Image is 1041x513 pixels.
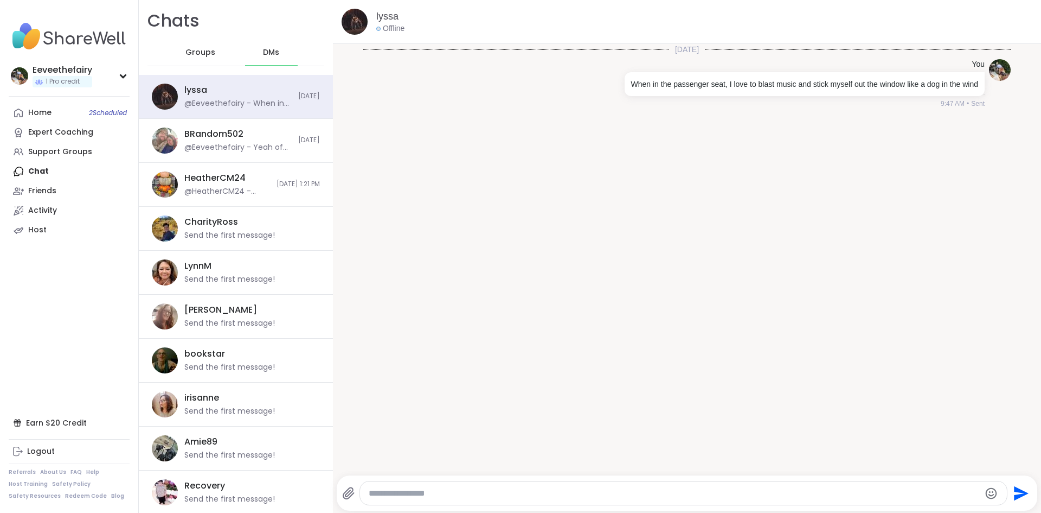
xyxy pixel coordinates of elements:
[184,494,275,505] div: Send the first message!
[184,216,238,228] div: CharityRoss
[184,230,275,241] div: Send the first message!
[1007,481,1032,505] button: Send
[376,10,399,23] a: lyssa
[28,147,92,157] div: Support Groups
[9,181,130,201] a: Friends
[11,67,28,85] img: Eeveethefairy
[184,186,270,197] div: @HeatherCM24 - [URL][DOMAIN_NAME]
[185,47,215,58] span: Groups
[28,127,93,138] div: Expert Coaching
[111,492,124,500] a: Blog
[152,128,178,154] img: https://sharewell-space-live.sfo3.digitaloceanspaces.com/user-generated/127af2b2-1259-4cf0-9fd7-7...
[9,442,130,461] a: Logout
[28,107,52,118] div: Home
[669,44,705,55] span: [DATE]
[86,468,99,476] a: Help
[9,468,36,476] a: Referrals
[147,9,200,33] h1: Chats
[184,128,243,140] div: BRandom502
[27,446,55,457] div: Logout
[28,205,57,216] div: Activity
[9,123,130,142] a: Expert Coaching
[89,109,127,117] span: 2 Scheduled
[9,492,61,500] a: Safety Resources
[152,479,178,505] img: https://sharewell-space-live.sfo3.digitaloceanspaces.com/user-generated/c703a1d2-29a7-4d77-aef4-3...
[152,172,178,198] img: https://sharewell-space-live.sfo3.digitaloceanspaces.com/user-generated/e72d2dfd-06ae-43a5-b116-a...
[28,225,47,236] div: Host
[9,103,130,123] a: Home2Scheduled
[971,99,985,109] span: Sent
[28,186,56,197] div: Friends
[9,201,130,220] a: Activity
[376,23,404,34] div: Offline
[967,99,969,109] span: •
[941,99,965,109] span: 9:47 AM
[184,98,292,109] div: @Eeveethefairy - When in the passenger seat, I love to blast music and stick myself out the windo...
[152,435,178,461] img: https://sharewell-space-live.sfo3.digitaloceanspaces.com/user-generated/c3bd44a5-f966-4702-9748-c...
[9,142,130,162] a: Support Groups
[298,136,320,145] span: [DATE]
[65,492,107,500] a: Redeem Code
[9,480,48,488] a: Host Training
[184,274,275,285] div: Send the first message!
[631,79,978,90] p: When in the passenger seat, I love to blast music and stick myself out the window like a dog in t...
[152,347,178,373] img: https://sharewell-space-live.sfo3.digitaloceanspaces.com/user-generated/535310fa-e9f2-4698-8a7d-4...
[184,172,246,184] div: HeatherCM24
[184,480,225,492] div: Recovery
[184,304,257,316] div: [PERSON_NAME]
[184,450,275,461] div: Send the first message!
[152,259,178,286] img: https://sharewell-space-live.sfo3.digitaloceanspaces.com/user-generated/5f572286-b7ec-4d9d-a82c-3...
[184,406,275,417] div: Send the first message!
[40,468,66,476] a: About Us
[369,488,980,499] textarea: Type your message
[342,9,368,35] img: https://sharewell-space-live.sfo3.digitaloceanspaces.com/user-generated/ef9b4338-b2e1-457c-a100-b...
[9,220,130,240] a: Host
[152,84,178,110] img: https://sharewell-space-live.sfo3.digitaloceanspaces.com/user-generated/ef9b4338-b2e1-457c-a100-b...
[184,348,225,360] div: bookstar
[70,468,82,476] a: FAQ
[277,180,320,189] span: [DATE] 1:21 PM
[33,64,92,76] div: Eeveethefairy
[989,59,1011,81] img: https://sharewell-space-live.sfo3.digitaloceanspaces.com/user-generated/d1e65333-2a9f-4ee3-acf4-3...
[298,92,320,101] span: [DATE]
[184,84,207,96] div: lyssa
[152,391,178,417] img: https://sharewell-space-live.sfo3.digitaloceanspaces.com/user-generated/be849bdb-4731-4649-82cd-d...
[184,142,292,153] div: @Eeveethefairy - Yeah of course! Mine are mostly in my head and my grimoire, that's why it took m...
[184,318,275,329] div: Send the first message!
[184,392,219,404] div: irisanne
[46,77,80,86] span: 1 Pro credit
[9,17,130,55] img: ShareWell Nav Logo
[152,303,178,330] img: https://sharewell-space-live.sfo3.digitaloceanspaces.com/user-generated/12025a04-e023-4d79-ba6e-0...
[152,216,178,242] img: https://sharewell-space-live.sfo3.digitaloceanspaces.com/user-generated/d0fef3f8-78cb-4349-b608-1...
[985,487,998,500] button: Emoji picker
[184,260,211,272] div: LynnM
[184,362,275,373] div: Send the first message!
[52,480,91,488] a: Safety Policy
[9,413,130,433] div: Earn $20 Credit
[972,59,985,70] h4: You
[263,47,279,58] span: DMs
[184,436,217,448] div: Amie89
